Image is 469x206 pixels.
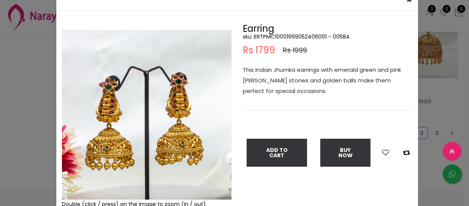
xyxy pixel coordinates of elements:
button: Add to wishlist [380,148,391,158]
button: Add To Cart [247,139,307,167]
span: Rs 1799 [243,46,275,55]
h5: sku : ERTPMC10001999052406001 - 00584 [243,33,412,40]
span: Rs 1999 [283,46,307,55]
img: Example [62,30,231,200]
button: Add to compare [401,148,412,158]
p: This Indian Jhumka earrings with emerald green and pink [PERSON_NAME] stones and golden balls mak... [243,65,412,96]
h2: Earring [243,24,412,33]
button: Buy Now [320,139,370,167]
